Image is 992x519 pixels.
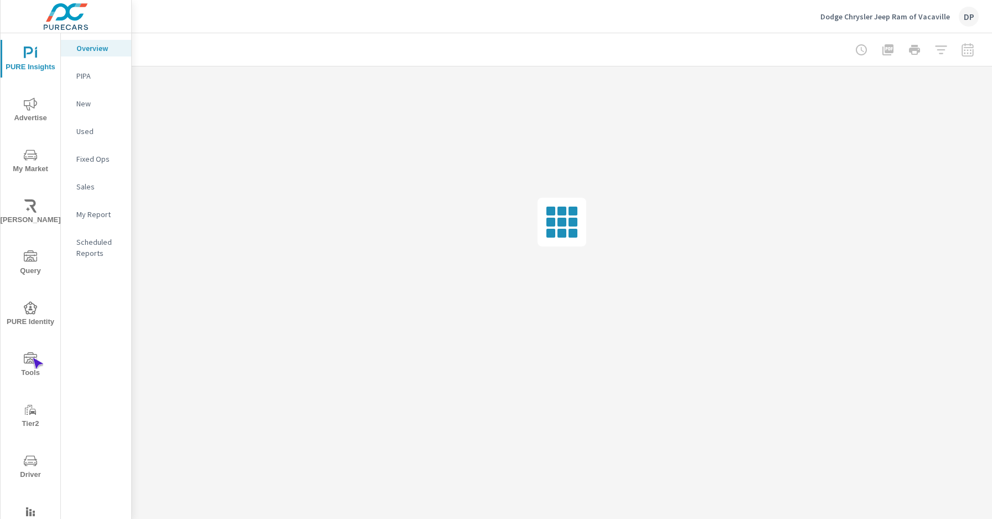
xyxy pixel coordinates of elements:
[4,47,57,74] span: PURE Insights
[4,403,57,430] span: Tier2
[4,454,57,481] span: Driver
[76,209,122,220] p: My Report
[4,352,57,379] span: Tools
[4,199,57,227] span: [PERSON_NAME]
[76,153,122,165] p: Fixed Ops
[61,178,131,195] div: Sales
[4,250,57,278] span: Query
[4,148,57,176] span: My Market
[61,95,131,112] div: New
[61,123,131,140] div: Used
[61,206,131,223] div: My Report
[76,237,122,259] p: Scheduled Reports
[4,301,57,328] span: PURE Identity
[76,98,122,109] p: New
[76,43,122,54] p: Overview
[61,234,131,261] div: Scheduled Reports
[61,40,131,56] div: Overview
[61,68,131,84] div: PIPA
[76,126,122,137] p: Used
[4,97,57,125] span: Advertise
[61,151,131,167] div: Fixed Ops
[76,181,122,192] p: Sales
[76,70,122,81] p: PIPA
[959,7,979,27] div: DP
[820,12,950,22] p: Dodge Chrysler Jeep Ram of Vacaville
